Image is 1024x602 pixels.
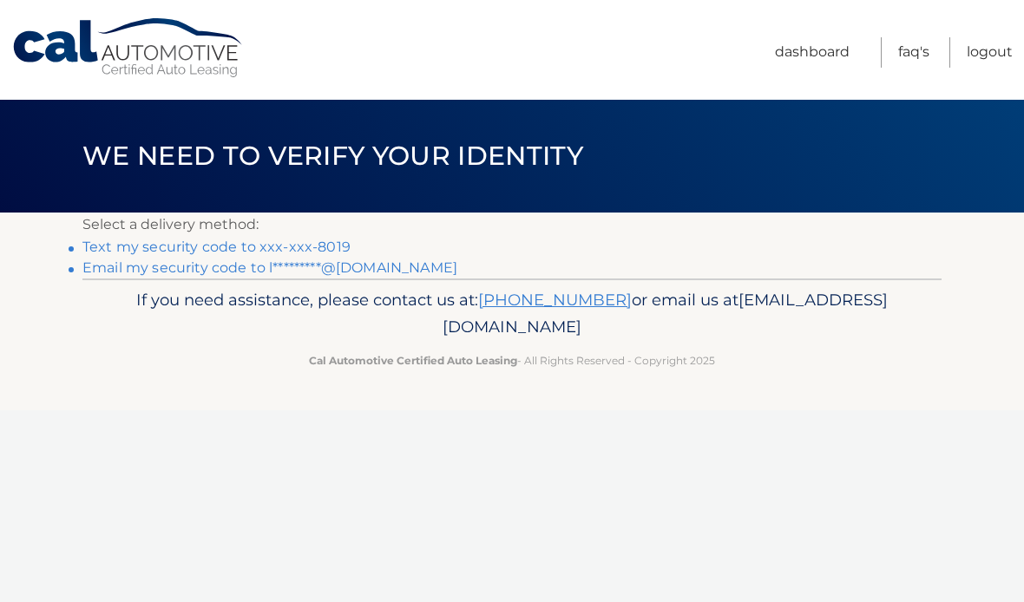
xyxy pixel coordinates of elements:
[898,37,929,68] a: FAQ's
[775,37,850,68] a: Dashboard
[82,259,457,276] a: Email my security code to l*********@[DOMAIN_NAME]
[11,17,246,79] a: Cal Automotive
[309,354,517,367] strong: Cal Automotive Certified Auto Leasing
[967,37,1013,68] a: Logout
[94,351,930,370] p: - All Rights Reserved - Copyright 2025
[82,140,583,172] span: We need to verify your identity
[478,290,632,310] a: [PHONE_NUMBER]
[82,213,942,237] p: Select a delivery method:
[82,239,351,255] a: Text my security code to xxx-xxx-8019
[94,286,930,342] p: If you need assistance, please contact us at: or email us at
